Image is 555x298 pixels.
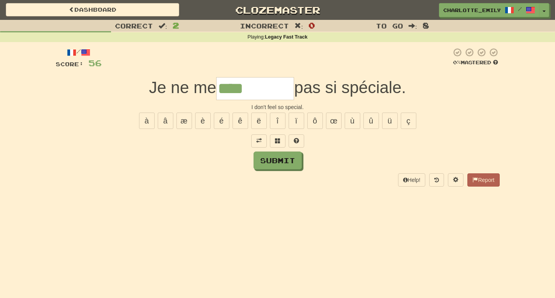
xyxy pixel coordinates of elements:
[158,113,173,129] button: â
[270,134,285,148] button: Switch sentence to multiple choice alt+p
[240,22,289,30] span: Incorrect
[195,113,211,129] button: è
[363,113,379,129] button: û
[401,113,416,129] button: ç
[56,61,84,67] span: Score:
[382,113,398,129] button: ü
[409,23,417,29] span: :
[149,78,217,97] span: Je ne me
[294,23,303,29] span: :
[88,58,102,68] span: 56
[451,59,500,66] div: Mastered
[233,113,248,129] button: ê
[265,34,307,40] strong: Legacy Fast Track
[294,78,406,97] span: pas si spéciale.
[307,113,323,129] button: ô
[251,134,267,148] button: Toggle translation (alt+t)
[429,173,444,187] button: Round history (alt+y)
[289,113,304,129] button: ï
[139,113,155,129] button: à
[270,113,285,129] button: î
[176,113,192,129] button: æ
[443,7,501,14] span: charlotte_emily
[289,134,304,148] button: Single letter hint - you only get 1 per sentence and score half the points! alt+h
[6,3,179,16] a: Dashboard
[376,22,403,30] span: To go
[191,3,364,17] a: Clozemaster
[254,152,302,169] button: Submit
[345,113,360,129] button: ù
[326,113,342,129] button: œ
[439,3,539,17] a: charlotte_emily /
[115,22,153,30] span: Correct
[453,59,461,65] span: 0 %
[214,113,229,129] button: é
[56,103,500,111] div: I don't feel so special.
[251,113,267,129] button: ë
[159,23,167,29] span: :
[56,48,102,57] div: /
[518,6,522,12] span: /
[308,21,315,30] span: 0
[398,173,426,187] button: Help!
[467,173,499,187] button: Report
[423,21,429,30] span: 8
[173,21,179,30] span: 2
